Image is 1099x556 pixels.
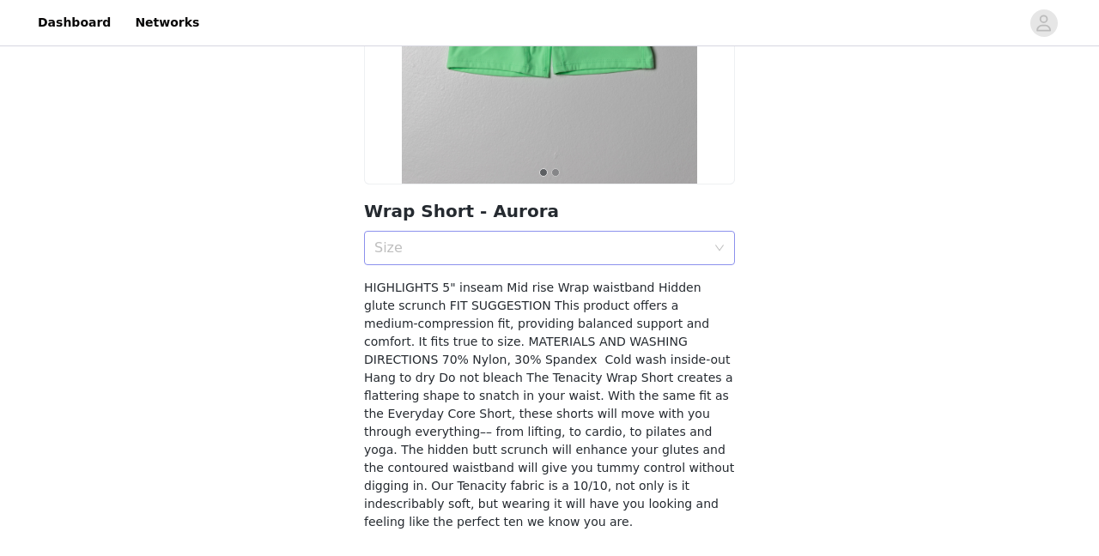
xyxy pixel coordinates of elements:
h2: Wrap Short - Aurora [364,198,735,224]
h4: HIGHLIGHTS 5" inseam Mid rise Wrap waistband Hidden glute scrunch FIT SUGGESTION This product off... [364,279,735,531]
i: icon: down [714,243,725,255]
div: Size [374,239,706,257]
div: avatar [1035,9,1052,37]
a: Networks [124,3,209,42]
button: 1 [539,168,548,177]
button: 2 [551,168,560,177]
a: Dashboard [27,3,121,42]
